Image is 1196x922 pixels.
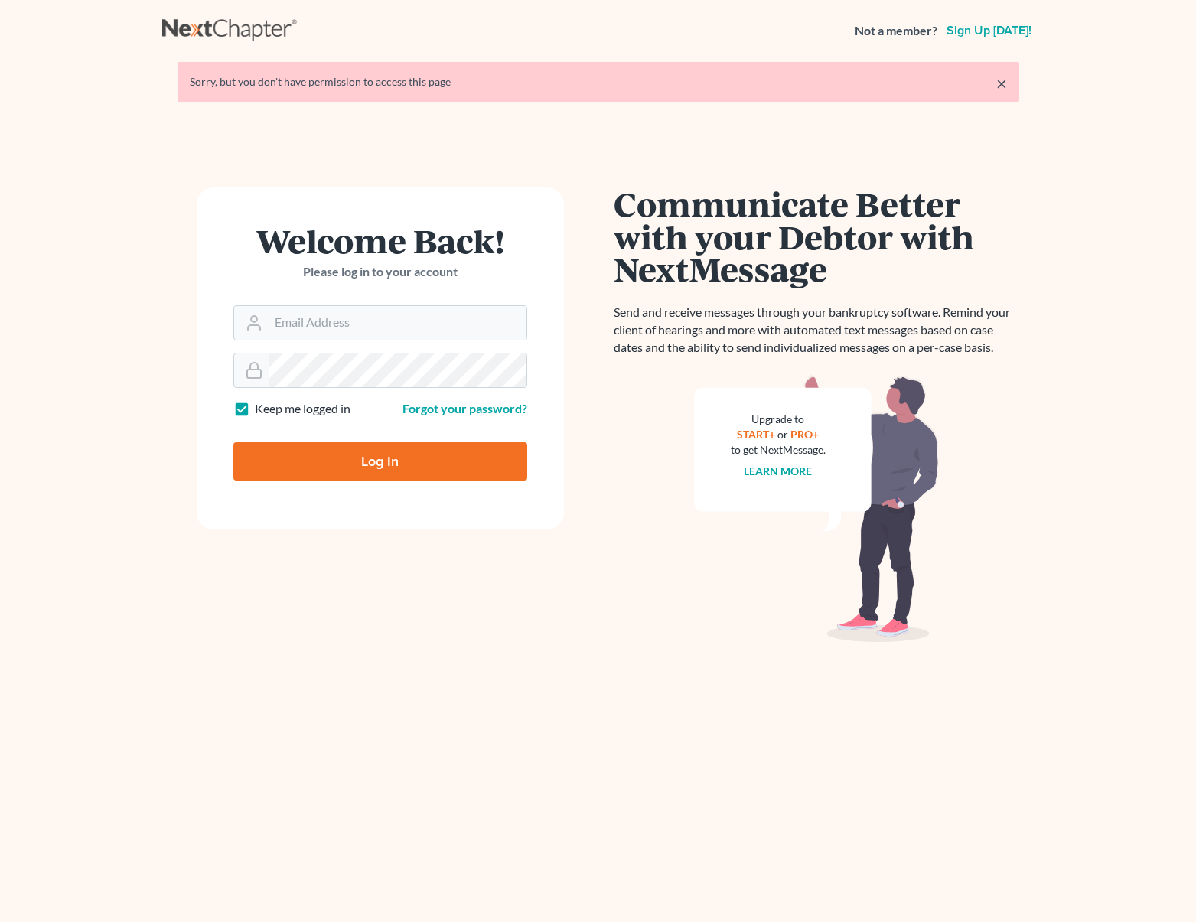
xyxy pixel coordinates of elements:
[777,428,788,441] span: or
[731,412,826,427] div: Upgrade to
[996,74,1007,93] a: ×
[737,428,775,441] a: START+
[233,224,527,257] h1: Welcome Back!
[614,187,1019,285] h1: Communicate Better with your Debtor with NextMessage
[790,428,819,441] a: PRO+
[269,306,526,340] input: Email Address
[943,24,1035,37] a: Sign up [DATE]!
[614,304,1019,357] p: Send and receive messages through your bankruptcy software. Remind your client of hearings and mo...
[255,400,350,418] label: Keep me logged in
[731,442,826,458] div: to get NextMessage.
[744,464,812,477] a: Learn more
[190,74,1007,90] div: Sorry, but you don't have permission to access this page
[233,442,527,481] input: Log In
[855,22,937,40] strong: Not a member?
[694,375,939,643] img: nextmessage_bg-59042aed3d76b12b5cd301f8e5b87938c9018125f34e5fa2b7a6b67550977c72.svg
[233,263,527,281] p: Please log in to your account
[402,401,527,415] a: Forgot your password?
